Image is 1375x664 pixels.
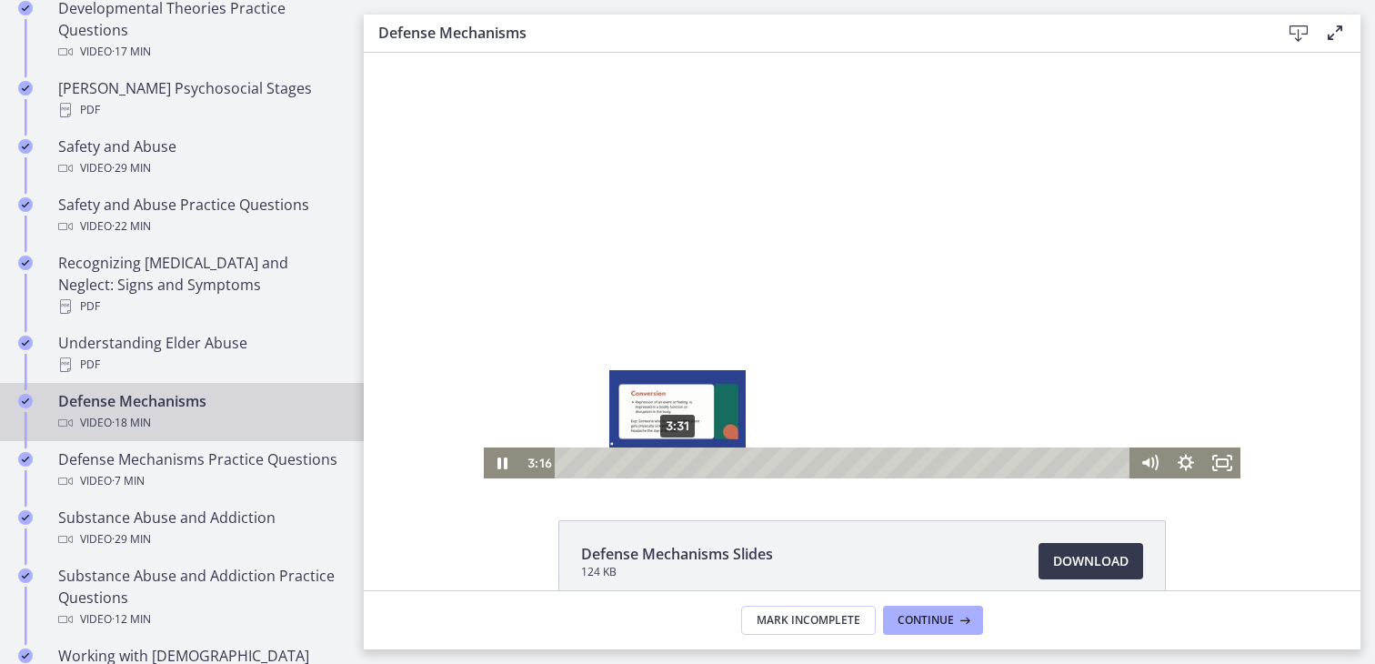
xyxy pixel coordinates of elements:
div: PDF [58,296,342,317]
div: Video [58,412,342,434]
span: · 12 min [112,609,151,630]
h3: Defense Mechanisms [378,22,1251,44]
div: Video [58,470,342,492]
i: Completed [18,649,33,663]
div: PDF [58,99,342,121]
span: Defense Mechanisms Slides [581,543,773,565]
span: · 17 min [112,41,151,63]
div: Video [58,528,342,550]
i: Completed [18,510,33,525]
button: Mute [768,395,804,426]
button: Continue [883,606,983,635]
div: Understanding Elder Abuse [58,332,342,376]
div: Safety and Abuse Practice Questions [58,194,342,237]
button: Fullscreen [840,395,877,426]
div: Defense Mechanisms [58,390,342,434]
i: Completed [18,256,33,270]
button: Show settings menu [804,395,840,426]
span: Download [1053,550,1129,572]
div: Substance Abuse and Addiction Practice Questions [58,565,342,630]
span: · 7 min [112,470,145,492]
div: Video [58,41,342,63]
div: Video [58,157,342,179]
span: · 29 min [112,528,151,550]
iframe: Video Lesson [364,53,1360,478]
span: · 29 min [112,157,151,179]
span: 124 KB [581,565,773,579]
i: Completed [18,1,33,15]
div: Substance Abuse and Addiction [58,507,342,550]
i: Completed [18,452,33,467]
span: · 22 min [112,216,151,237]
button: Mark Incomplete [741,606,876,635]
span: Mark Incomplete [757,613,860,628]
span: Continue [898,613,954,628]
span: · 18 min [112,412,151,434]
i: Completed [18,568,33,583]
div: Video [58,609,342,630]
a: Download [1039,543,1143,579]
div: Defense Mechanisms Practice Questions [58,448,342,492]
i: Completed [18,336,33,350]
div: [PERSON_NAME] Psychosocial Stages [58,77,342,121]
div: Video [58,216,342,237]
i: Completed [18,81,33,96]
div: Recognizing [MEDICAL_DATA] and Neglect: Signs and Symptoms [58,252,342,317]
div: PDF [58,354,342,376]
i: Completed [18,139,33,154]
i: Completed [18,197,33,212]
i: Completed [18,394,33,408]
div: Safety and Abuse [58,136,342,179]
